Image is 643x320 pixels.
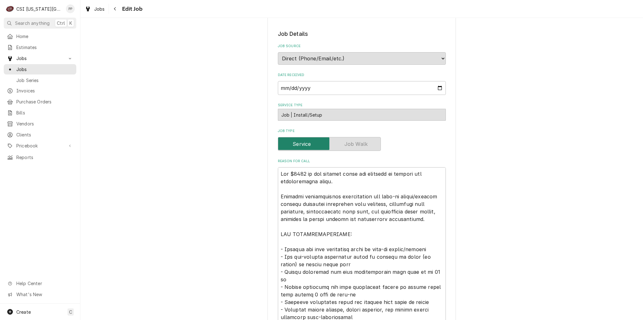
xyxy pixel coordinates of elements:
span: Purchase Orders [16,98,73,105]
span: Reports [16,154,73,161]
span: Edit Job [120,5,143,13]
span: C [69,309,72,315]
a: Bills [4,108,76,118]
div: CSI [US_STATE][GEOGRAPHIC_DATA] [16,6,62,12]
div: C [6,4,14,13]
a: Go to Jobs [4,53,76,63]
label: Reason For Call [278,159,446,164]
a: Purchase Orders [4,97,76,107]
label: Job Type [278,129,446,134]
span: Ctrl [57,20,65,26]
label: Service Type [278,103,446,108]
a: Job Series [4,75,76,86]
span: Estimates [16,44,73,51]
div: PP [66,4,75,13]
span: Home [16,33,73,40]
span: Vendors [16,120,73,127]
div: Service [278,137,446,151]
span: Search anything [15,20,50,26]
span: Create [16,309,31,315]
span: Job Series [16,77,73,84]
legend: Job Details [278,30,446,38]
div: Service Type [278,103,446,121]
a: Vendors [4,119,76,129]
div: Job Source [278,44,446,65]
a: Invoices [4,86,76,96]
a: Home [4,31,76,41]
a: Estimates [4,42,76,52]
button: Navigate back [110,4,120,14]
span: K [69,20,72,26]
label: Job Source [278,44,446,49]
a: Clients [4,130,76,140]
div: Job | Install/Setup [278,109,446,121]
label: Date Received [278,73,446,78]
a: Go to Help Center [4,278,76,289]
a: Go to Pricebook [4,141,76,151]
span: Pricebook [16,142,64,149]
a: Go to What's New [4,289,76,300]
div: Job Type [278,129,446,151]
a: Jobs [82,4,107,14]
span: What's New [16,291,73,298]
a: Reports [4,152,76,163]
span: Jobs [16,66,73,73]
button: Search anythingCtrlK [4,18,76,29]
span: Jobs [94,6,105,12]
span: Jobs [16,55,64,62]
div: CSI Kansas City's Avatar [6,4,14,13]
span: Invoices [16,87,73,94]
span: Clients [16,131,73,138]
span: Help Center [16,280,73,287]
a: Jobs [4,64,76,74]
span: Bills [16,109,73,116]
input: yyyy-mm-dd [278,81,446,95]
div: Philip Potter's Avatar [66,4,75,13]
div: Date Received [278,73,446,95]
